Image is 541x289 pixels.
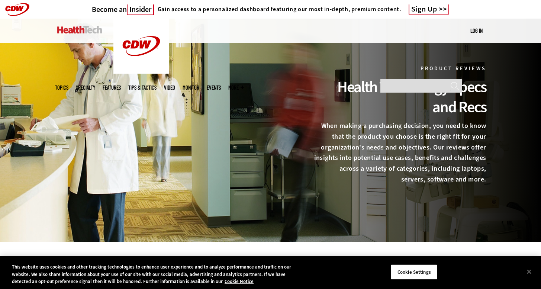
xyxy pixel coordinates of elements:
a: More information about your privacy [225,278,254,285]
button: Cookie Settings [391,264,437,280]
img: Home [113,19,169,74]
a: Video [164,85,175,90]
span: Insider [127,4,154,15]
a: Features [103,85,121,90]
span: Specialty [76,85,95,90]
h4: Gain access to a personalized dashboard featuring our most in-depth, premium content. [158,6,401,13]
div: User menu [470,27,483,35]
div: This website uses cookies and other tracking technologies to enhance user experience and to analy... [12,263,297,285]
a: CDW [113,68,169,76]
a: Events [207,85,221,90]
img: Home [57,26,102,33]
a: MonITor [183,85,199,90]
button: Close [521,263,537,280]
a: Tips & Tactics [128,85,157,90]
a: Log in [470,27,483,34]
span: Topics [55,85,68,90]
span: More [228,85,244,90]
a: Become anInsider [92,5,154,14]
div: Health Technology Specs and Recs [314,77,486,117]
a: Sign Up [409,4,450,15]
p: When making a purchasing decision, you need to know that the product you choose is the right fit ... [314,121,486,185]
a: Gain access to a personalized dashboard featuring our most in-depth, premium content. [154,6,401,13]
h3: Become an [92,5,154,14]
